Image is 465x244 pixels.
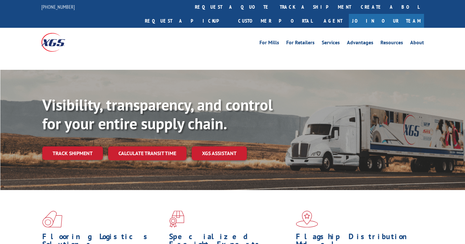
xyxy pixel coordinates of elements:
a: Agent [317,14,349,28]
a: About [410,40,424,47]
a: XGS ASSISTANT [192,146,247,160]
a: Customer Portal [233,14,317,28]
a: Advantages [347,40,373,47]
a: Request a pickup [140,14,233,28]
a: [PHONE_NUMBER] [41,4,75,10]
a: Track shipment [42,146,103,160]
img: xgs-icon-total-supply-chain-intelligence-red [42,211,62,228]
a: For Mills [259,40,279,47]
a: Resources [380,40,403,47]
img: xgs-icon-flagship-distribution-model-red [296,211,318,228]
b: Visibility, transparency, and control for your entire supply chain. [42,95,273,133]
img: xgs-icon-focused-on-flooring-red [169,211,184,228]
a: Calculate transit time [108,146,187,160]
a: Services [322,40,340,47]
a: For Retailers [286,40,315,47]
a: Join Our Team [349,14,424,28]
